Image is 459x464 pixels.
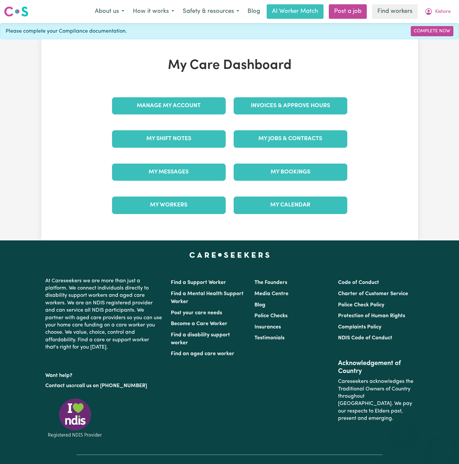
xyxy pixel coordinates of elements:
a: Blog [244,4,264,19]
a: Insurances [254,325,281,330]
span: Please complete your Compliance documentation. [6,27,127,35]
img: Careseekers logo [4,6,28,17]
iframe: Button to launch messaging window [433,438,454,459]
a: Post a job [329,4,367,19]
a: Complete Now [411,26,453,36]
a: My Shift Notes [112,130,226,147]
a: Become a Care Worker [171,321,227,326]
a: Contact us [45,383,71,388]
a: My Calendar [234,197,347,214]
a: Find workers [372,4,418,19]
img: Registered NDIS provider [45,397,105,439]
a: Charter of Customer Service [338,291,408,296]
a: NDIS Code of Conduct [338,335,392,341]
h2: Acknowledgement of Country [338,359,414,375]
a: Invoices & Approve Hours [234,97,347,114]
a: Testimonials [254,335,285,341]
a: Police Check Policy [338,302,384,308]
a: Post your care needs [171,310,222,316]
a: Complaints Policy [338,325,381,330]
a: Protection of Human Rights [338,313,405,319]
a: The Founders [254,280,287,285]
a: My Messages [112,164,226,181]
a: Careseekers logo [4,4,28,19]
span: Kishore [435,8,451,15]
p: Want help? [45,369,163,379]
a: Police Checks [254,313,287,319]
a: My Bookings [234,164,347,181]
p: or [45,380,163,392]
a: AI Worker Match [267,4,324,19]
button: My Account [420,5,455,18]
h1: My Care Dashboard [108,58,351,74]
p: Careseekers acknowledges the Traditional Owners of Country throughout [GEOGRAPHIC_DATA]. We pay o... [338,375,414,425]
button: How it works [129,5,178,18]
a: Blog [254,302,265,308]
a: Careseekers home page [189,252,270,258]
a: Find a Mental Health Support Worker [171,291,244,304]
button: About us [91,5,129,18]
a: My Jobs & Contracts [234,130,347,147]
a: Manage My Account [112,97,226,114]
a: Find a Support Worker [171,280,226,285]
a: call us on [PHONE_NUMBER] [76,383,147,388]
iframe: Close message [397,422,410,435]
button: Safety & resources [178,5,244,18]
a: Find a disability support worker [171,332,230,346]
a: Code of Conduct [338,280,379,285]
a: Find an aged care worker [171,351,234,356]
p: At Careseekers we are more than just a platform. We connect individuals directly to disability su... [45,275,163,354]
a: My Workers [112,197,226,214]
a: Media Centre [254,291,288,296]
